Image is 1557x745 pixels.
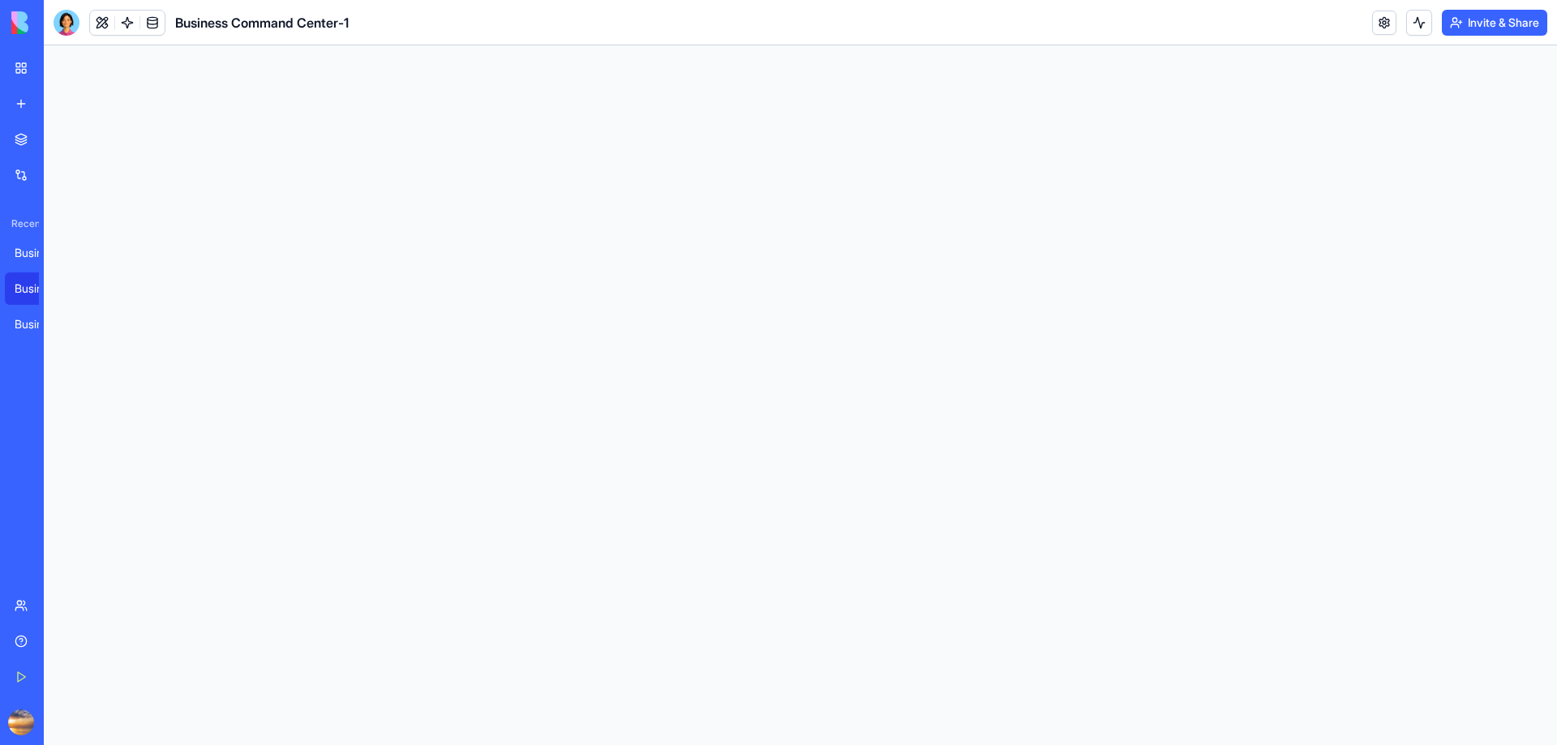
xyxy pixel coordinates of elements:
div: Business Command Center [15,245,60,261]
button: Invite & Share [1442,10,1547,36]
img: logo [11,11,112,34]
div: Business Command Center [15,316,60,332]
span: Business Command Center-1 [175,13,349,32]
div: Business Command Center-1 [15,280,60,297]
span: Recent [5,217,39,230]
a: Business Command Center [5,308,70,340]
a: Business Command Center-1 [5,272,70,305]
a: Business Command Center [5,237,70,269]
img: ACg8ocITS3TDUYq4AfWM5-F7x6DCDXwDepHSOtlnKrYXL0UZ1VAnXEPBeQ=s96-c [8,709,34,735]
